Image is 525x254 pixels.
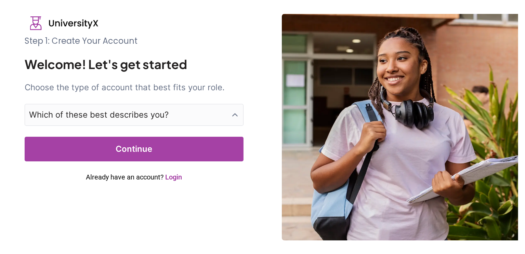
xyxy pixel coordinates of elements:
p: Which of these best describes you? [29,109,169,120]
button: Which of these best describes you? [25,104,244,126]
a: Login [165,173,182,181]
img: Students [282,14,518,240]
button: Continue [25,137,244,161]
p: Choose the type of account that best fits your role. [25,82,244,93]
p: Step 1: Create Your Account [25,36,244,46]
p: Welcome! Let's get started [25,57,244,71]
img: UniversityX logo [30,16,99,30]
p: Already have an account? [25,172,244,182]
